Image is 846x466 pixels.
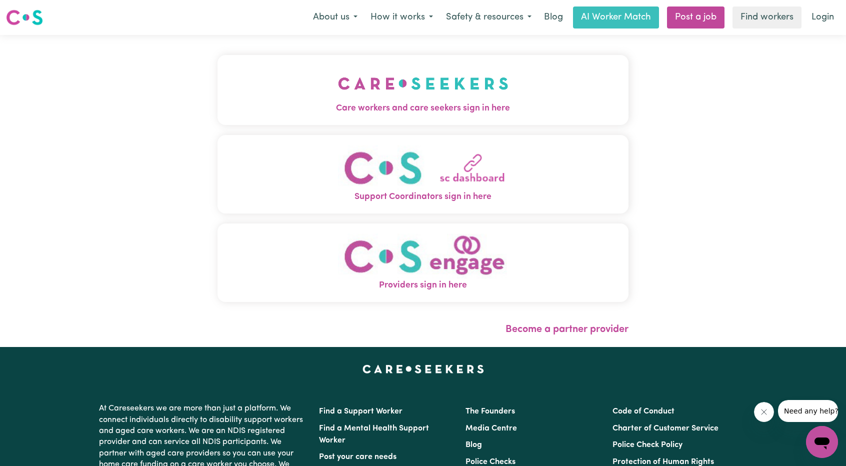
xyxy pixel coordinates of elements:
[538,6,569,28] a: Blog
[732,6,801,28] a: Find workers
[612,424,718,432] a: Charter of Customer Service
[754,402,774,422] iframe: Close message
[806,426,838,458] iframe: Button to launch messaging window
[505,324,628,334] a: Become a partner provider
[6,6,43,29] a: Careseekers logo
[364,7,439,28] button: How it works
[465,407,515,415] a: The Founders
[778,400,838,422] iframe: Message from company
[805,6,840,28] a: Login
[319,424,429,444] a: Find a Mental Health Support Worker
[6,8,43,26] img: Careseekers logo
[217,279,628,292] span: Providers sign in here
[217,135,628,213] button: Support Coordinators sign in here
[306,7,364,28] button: About us
[319,407,402,415] a: Find a Support Worker
[6,7,60,15] span: Need any help?
[217,55,628,125] button: Care workers and care seekers sign in here
[217,102,628,115] span: Care workers and care seekers sign in here
[465,424,517,432] a: Media Centre
[612,407,674,415] a: Code of Conduct
[612,441,682,449] a: Police Check Policy
[612,458,714,466] a: Protection of Human Rights
[217,223,628,302] button: Providers sign in here
[465,441,482,449] a: Blog
[362,365,484,373] a: Careseekers home page
[667,6,724,28] a: Post a job
[465,458,515,466] a: Police Checks
[439,7,538,28] button: Safety & resources
[217,190,628,203] span: Support Coordinators sign in here
[319,453,396,461] a: Post your care needs
[573,6,659,28] a: AI Worker Match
